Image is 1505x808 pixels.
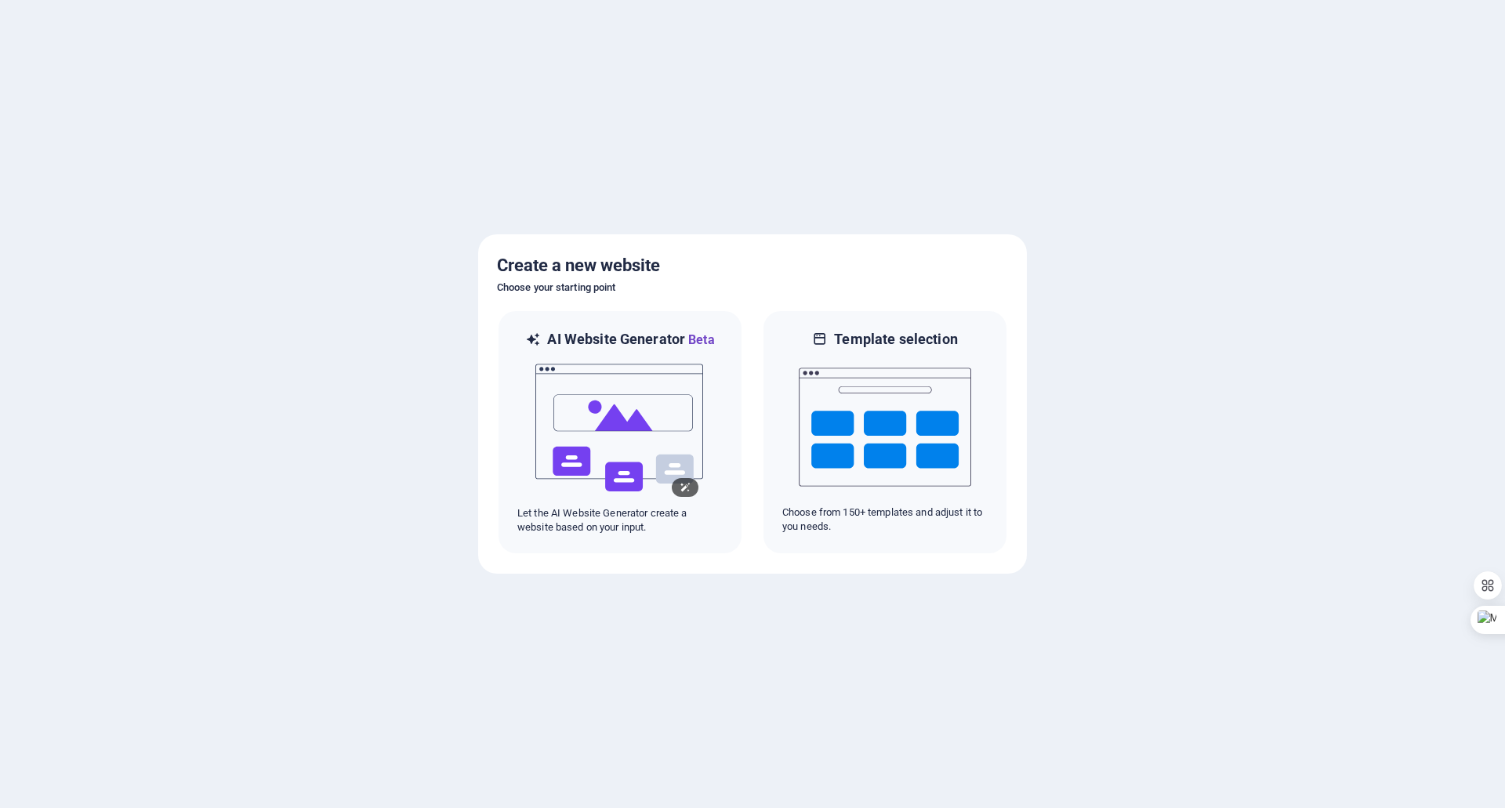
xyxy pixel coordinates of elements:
[517,506,723,534] p: Let the AI Website Generator create a website based on your input.
[497,278,1008,297] h6: Choose your starting point
[834,330,957,349] h6: Template selection
[497,310,743,555] div: AI Website GeneratorBetaaiLet the AI Website Generator create a website based on your input.
[782,505,988,534] p: Choose from 150+ templates and adjust it to you needs.
[534,350,706,506] img: ai
[762,310,1008,555] div: Template selectionChoose from 150+ templates and adjust it to you needs.
[685,332,715,347] span: Beta
[497,253,1008,278] h5: Create a new website
[547,330,714,350] h6: AI Website Generator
